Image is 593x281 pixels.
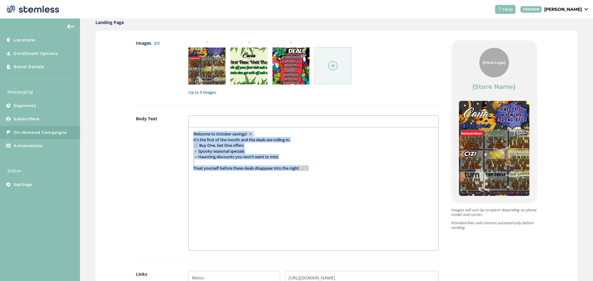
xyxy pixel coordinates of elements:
[188,48,225,85] img: 2Q==
[272,40,309,45] small: 3
[14,64,44,70] span: Brand Details
[193,154,434,159] p: 💀Haunting discounts you won't want to miss
[193,165,434,171] p: Treat yourself before these deals disappear into the night🌙✨
[154,40,160,46] label: 3/5
[490,200,499,209] button: Item 1
[482,60,506,65] span: {Store Logo}
[498,7,501,11] img: icon-help-white-03924b79.svg
[193,148,434,154] p: 🍬Spooky seasonal specials
[193,143,434,148] p: 🛒 Buy One, Get One offers
[230,40,267,45] small: 2
[136,40,176,95] label: Images
[272,48,309,85] img: 2Q==
[136,115,176,251] label: Body Text
[14,51,58,57] span: Enrollment Options
[520,6,542,13] div: VENDOR
[562,251,593,281] iframe: Chat Widget
[95,19,124,26] label: Landing Page
[472,82,516,91] label: {Store Name}
[188,89,439,96] label: Up to 5 images.
[544,6,582,13] p: [PERSON_NAME]
[67,24,74,29] img: icon-arrow-back-accent-c549486e.svg
[459,101,532,196] img: 2Q==
[188,40,225,45] small: 1
[193,131,434,137] p: Welcome to October savings! 👻
[451,208,537,217] p: Images will vary by recipient depending on phone model and carrier.
[480,200,490,209] button: Item 0
[503,6,513,13] span: Help
[14,130,67,136] span: On-demand Campaigns
[451,221,537,230] p: Provided links will shorten automatically before sending.
[14,182,32,188] span: Settings
[328,61,338,70] img: icon-circle-plus-45441306.svg
[499,200,508,209] button: Item 2
[230,48,267,85] img: 2Q==
[14,103,36,109] span: Segments
[14,37,36,43] span: Locations
[14,143,43,149] span: Automations
[193,137,434,143] p: It's the first of the month and the deals are rolling in.
[5,3,59,15] img: logo-dark-0685b13c.svg
[584,8,588,10] img: icon_down-arrow-small-66adaf34.svg
[14,116,40,122] span: Subscribers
